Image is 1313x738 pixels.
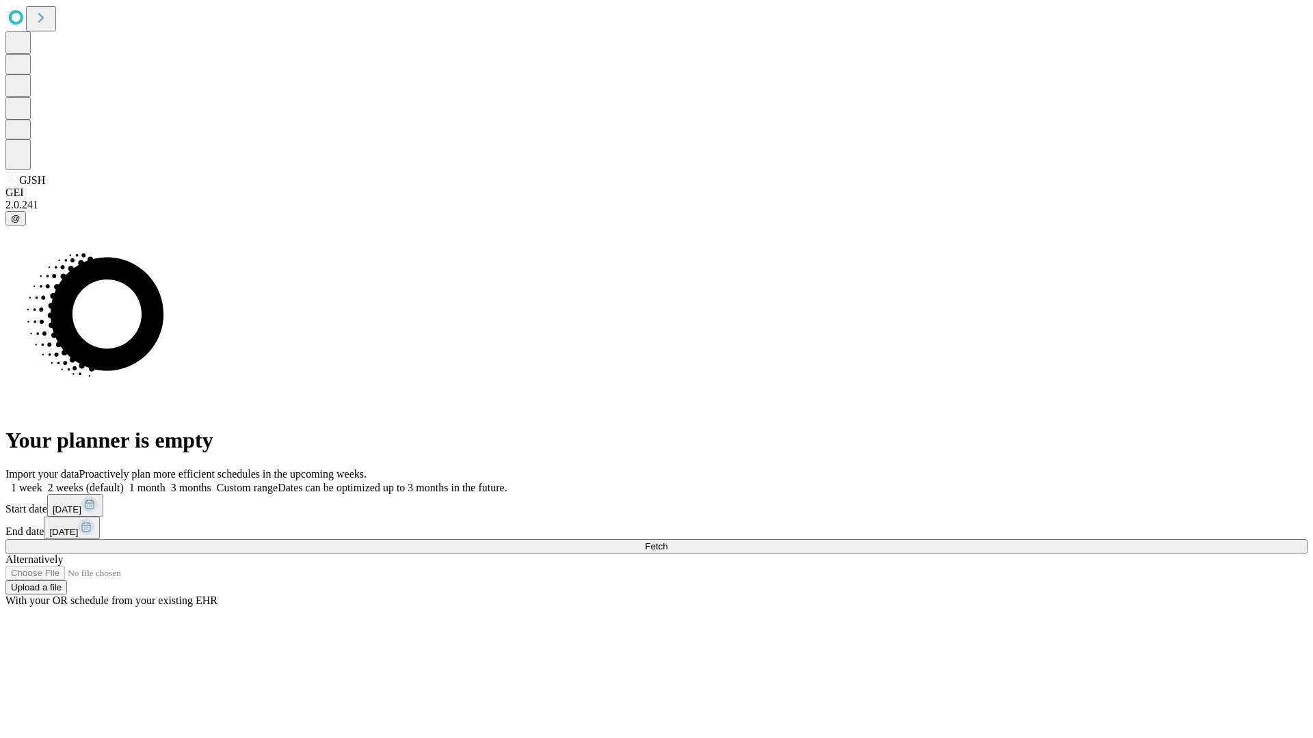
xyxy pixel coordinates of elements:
span: Proactively plan more efficient schedules in the upcoming weeks. [79,468,367,480]
span: Dates can be optimized up to 3 months in the future. [278,482,507,493]
span: Custom range [217,482,278,493]
span: 1 month [129,482,165,493]
span: Import your data [5,468,79,480]
h1: Your planner is empty [5,428,1308,453]
div: Start date [5,494,1308,517]
span: [DATE] [53,504,81,515]
span: 3 months [171,482,211,493]
span: [DATE] [49,527,78,537]
span: 2 weeks (default) [48,482,124,493]
button: Fetch [5,539,1308,553]
button: Upload a file [5,580,67,594]
button: [DATE] [44,517,100,539]
span: GJSH [19,174,45,186]
div: 2.0.241 [5,199,1308,211]
div: End date [5,517,1308,539]
button: @ [5,211,26,225]
span: Alternatively [5,553,63,565]
span: 1 week [11,482,42,493]
span: Fetch [645,541,667,551]
span: With your OR schedule from your existing EHR [5,594,217,606]
div: GEI [5,187,1308,199]
button: [DATE] [47,494,103,517]
span: @ [11,213,21,223]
